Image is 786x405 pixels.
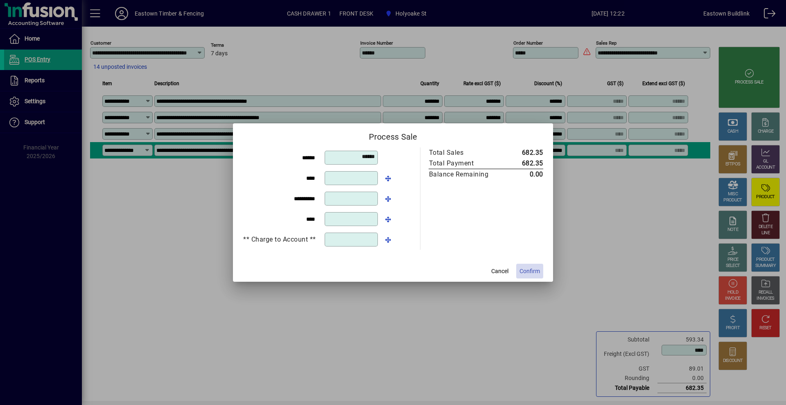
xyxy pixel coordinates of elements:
[506,169,543,180] td: 0.00
[243,235,316,244] div: ** Charge to Account **
[429,158,506,169] td: Total Payment
[429,170,498,179] div: Balance Remaining
[233,123,553,147] h2: Process Sale
[516,264,543,278] button: Confirm
[519,267,540,276] span: Confirm
[506,147,543,158] td: 682.35
[429,147,506,158] td: Total Sales
[506,158,543,169] td: 682.35
[491,267,508,276] span: Cancel
[487,264,513,278] button: Cancel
